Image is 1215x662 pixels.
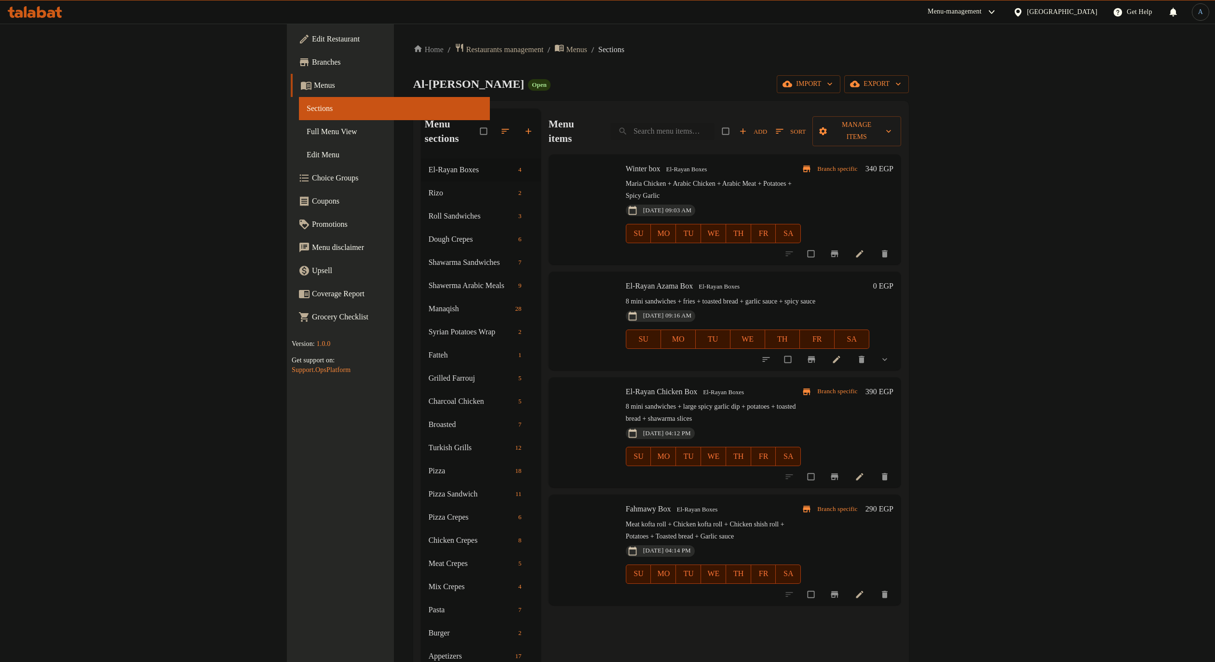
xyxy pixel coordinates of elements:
[784,78,833,90] span: import
[421,181,541,205] div: Rizo2
[1198,7,1203,17] span: A
[873,279,893,293] h6: 0 EGP
[776,224,801,243] button: SA
[630,450,648,464] span: SU
[820,119,893,143] span: Manage items
[676,447,701,466] button: TU
[299,97,490,120] a: Sections
[317,340,331,347] span: 1.0.0
[851,349,874,370] button: delete
[429,488,512,500] span: Pizza Sandwich
[429,326,514,338] span: Syrian Potatoes Wrap
[429,349,514,361] span: Fatteh
[865,162,893,176] h6: 340 EGP
[429,303,512,315] span: Manaqish
[626,387,697,396] span: El-Rayan Chicken Box
[626,282,693,290] span: El-Rayan Azama Box
[514,235,526,244] span: 6
[429,442,512,454] span: Turkish Grills
[699,386,748,398] div: El-Rayan Boxes
[314,80,482,91] span: Menus
[655,450,672,464] span: MO
[832,355,843,364] a: Edit menu item
[651,447,676,466] button: MO
[495,121,518,142] span: Sort sections
[292,366,351,373] a: Support.OpsPlatform
[421,367,541,390] div: Grilled Farrouj5
[429,257,514,268] div: Shawarma Sandwiches
[800,330,835,349] button: FR
[874,243,897,264] button: delete
[514,212,526,221] span: 3
[413,43,909,56] nav: breadcrumb
[626,401,801,425] p: 8 mini sandwiches + large spicy garlic dip + potatoes + toasted bread + shawarma slices
[739,126,767,137] span: Add
[626,519,801,543] p: Meat kofta roll + Chicken kofta roll + Chicken shish roll + Potatoes + Toasted bread + Garlic sauce
[824,584,847,605] button: Branch-specific-item
[880,355,890,364] svg: Show Choices
[511,652,525,661] span: 17
[626,178,801,202] p: Maria Chicken + Arabic Chicken + Arabic Meat + Potatoes + Spicy Garlic
[844,75,909,93] button: export
[662,164,711,175] span: El-Rayan Boxes
[726,565,751,584] button: TH
[291,305,490,329] a: Grocery Checklist
[421,228,541,251] div: Dough Crepes6
[429,558,514,569] div: Meat Crepes
[421,205,541,228] div: Roll Sandwiches3
[626,565,651,584] button: SU
[312,242,482,253] span: Menu disclaimer
[639,429,695,438] span: [DATE] 04:12 PM
[835,330,869,349] button: SA
[514,257,526,268] div: items
[312,172,482,184] span: Choice Groups
[662,164,711,175] div: El-Rayan Boxes
[874,584,897,605] button: delete
[421,483,541,506] div: Pizza Sandwich11
[514,234,526,245] div: items
[812,116,901,146] button: Manage items
[726,224,751,243] button: TH
[511,442,525,454] div: items
[639,546,695,555] span: [DATE] 04:14 PM
[705,227,722,241] span: WE
[514,210,526,222] div: items
[769,124,812,139] span: Sort items
[591,44,594,55] li: /
[626,330,661,349] button: SU
[514,419,526,430] div: items
[639,206,695,215] span: [DATE] 09:03 AM
[673,504,722,516] div: El-Rayan Boxes
[429,396,514,407] div: Charcoal Chicken
[429,234,514,245] div: Dough Crepes
[514,558,526,569] div: items
[680,450,697,464] span: TU
[730,227,747,241] span: TH
[312,265,482,276] span: Upsell
[429,535,514,546] div: Chicken Crepes
[928,6,982,18] div: Menu-management
[514,627,526,639] div: items
[421,158,541,181] div: El-Rayan Boxes4
[737,124,769,139] button: Add
[813,165,861,174] span: Branch specific
[514,581,526,593] div: items
[429,465,512,477] div: Pizza
[1027,7,1097,17] div: [GEOGRAPHIC_DATA]
[751,565,776,584] button: FR
[514,258,526,267] span: 7
[547,44,551,55] li: /
[855,472,866,482] a: Edit menu item
[701,565,726,584] button: WE
[429,627,514,639] div: Burger
[429,187,514,199] div: Rizo
[676,224,701,243] button: TU
[291,259,490,282] a: Upsell
[699,387,748,398] span: El-Rayan Boxes
[429,372,514,384] div: Grilled Farrouj
[421,598,541,621] div: Pasta7
[312,56,482,68] span: Branches
[514,420,526,429] span: 7
[514,189,526,198] span: 2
